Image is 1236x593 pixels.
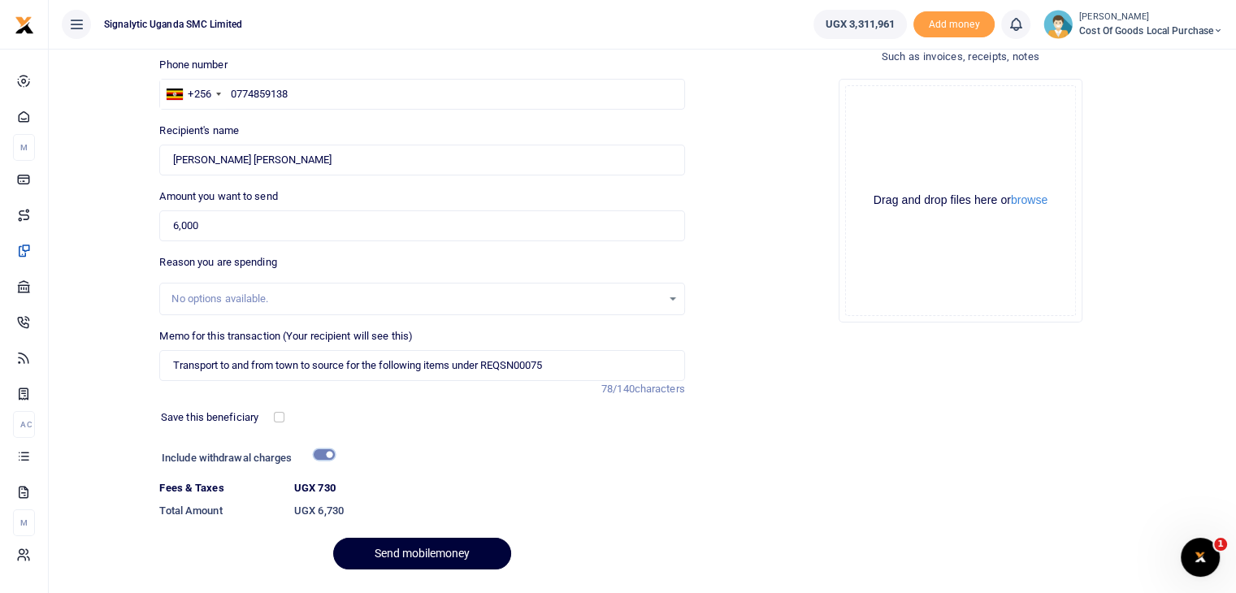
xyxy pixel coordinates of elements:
[188,86,210,102] div: +256
[159,79,684,110] input: Enter phone number
[294,480,336,496] label: UGX 730
[913,11,995,38] li: Toup your wallet
[162,452,327,465] h6: Include withdrawal charges
[159,57,227,73] label: Phone number
[15,15,34,35] img: logo-small
[698,48,1223,66] h4: Such as invoices, receipts, notes
[913,17,995,29] a: Add money
[846,193,1075,208] div: Drag and drop files here or
[159,145,684,175] input: MTN & Airtel numbers are validated
[153,480,288,496] dt: Fees & Taxes
[1043,10,1073,39] img: profile-user
[159,210,684,241] input: UGX
[159,350,684,381] input: Enter extra information
[1214,538,1227,551] span: 1
[13,509,35,536] li: M
[1043,10,1223,39] a: profile-user [PERSON_NAME] Cost of Goods Local Purchase
[13,411,35,438] li: Ac
[913,11,995,38] span: Add money
[826,16,895,32] span: UGX 3,311,961
[294,504,685,517] h6: UGX 6,730
[159,188,277,205] label: Amount you want to send
[159,504,281,517] h6: Total Amount
[98,17,249,32] span: Signalytic Uganda SMC Limited
[1079,24,1223,38] span: Cost of Goods Local Purchase
[333,538,511,569] button: Send mobilemoney
[13,134,35,161] li: M
[1079,11,1223,24] small: [PERSON_NAME]
[839,79,1082,322] div: File Uploader
[1011,194,1047,206] button: browse
[161,409,258,426] label: Save this beneficiary
[15,18,34,30] a: logo-small logo-large logo-large
[601,383,635,395] span: 78/140
[171,291,661,307] div: No options available.
[160,80,225,109] div: Uganda: +256
[159,123,239,139] label: Recipient's name
[1181,538,1220,577] iframe: Intercom live chat
[807,10,913,39] li: Wallet ballance
[813,10,907,39] a: UGX 3,311,961
[635,383,685,395] span: characters
[159,254,276,271] label: Reason you are spending
[159,328,413,344] label: Memo for this transaction (Your recipient will see this)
